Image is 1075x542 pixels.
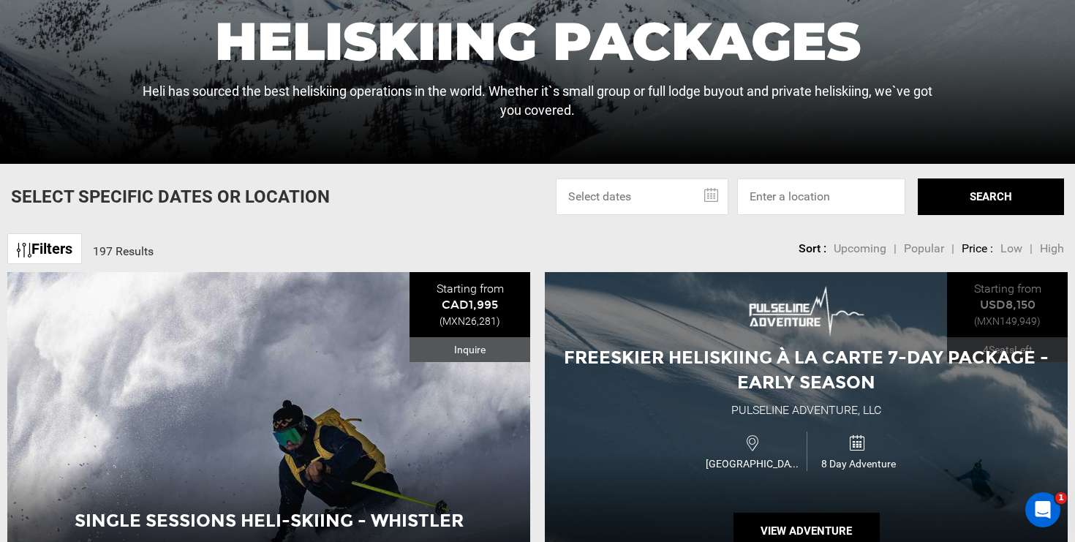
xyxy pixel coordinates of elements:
p: Heli has sourced the best heliskiing operations in the world. Whether it`s small group or full lo... [143,82,932,119]
span: [GEOGRAPHIC_DATA] [702,456,807,471]
span: Upcoming [834,241,886,255]
img: images [748,285,865,338]
iframe: Intercom live chat [1025,492,1060,527]
a: Filters [7,233,82,265]
li: Price : [962,241,993,257]
span: 8 Day Adventure [807,456,911,471]
span: Low [1000,241,1022,255]
span: Freeskier Heliskiing À La Carte 7-Day Package - Early Season [564,347,1049,393]
input: Select dates [556,178,728,215]
span: Popular [904,241,944,255]
span: 197 Results [93,244,154,258]
span: High [1040,241,1064,255]
span: 1 [1055,492,1067,504]
button: SEARCH [918,178,1064,215]
li: | [894,241,897,257]
li: | [951,241,954,257]
li: Sort : [799,241,826,257]
input: Enter a location [737,178,905,215]
li: | [1030,241,1033,257]
p: Select Specific Dates Or Location [11,184,330,209]
img: btn-icon.svg [17,243,31,257]
h1: Heliskiing Packages [143,15,932,67]
div: Pulseline Adventure, LLC [731,402,881,419]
